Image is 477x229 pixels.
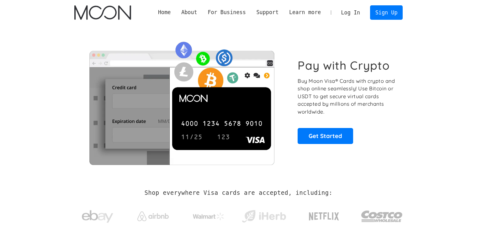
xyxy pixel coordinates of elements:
a: Home [153,8,176,16]
div: For Business [203,8,251,16]
img: Costco [361,205,403,228]
div: Learn more [289,8,321,16]
img: Moon Logo [74,5,131,20]
a: Airbnb [130,205,176,224]
p: Buy Moon Visa® Cards with crypto and shop online seamlessly! Use Bitcoin or USDT to get secure vi... [298,77,396,116]
div: Support [251,8,284,16]
a: home [74,5,131,20]
img: Airbnb [137,211,169,221]
a: Netflix [296,202,352,227]
a: Sign Up [370,5,403,19]
a: Walmart [185,206,232,223]
img: Walmart [193,213,224,220]
h2: Shop everywhere Visa cards are accepted, including: [145,189,332,196]
img: iHerb [241,208,287,225]
img: Moon Cards let you spend your crypto anywhere Visa is accepted. [74,37,289,165]
img: Netflix [308,209,340,224]
h1: Pay with Crypto [298,58,390,72]
div: About [176,8,202,16]
div: Support [256,8,278,16]
a: Get Started [298,128,353,144]
div: For Business [208,8,246,16]
div: Learn more [284,8,326,16]
a: iHerb [241,202,287,228]
div: About [181,8,197,16]
img: ebay [82,207,113,226]
a: Log In [336,6,365,19]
